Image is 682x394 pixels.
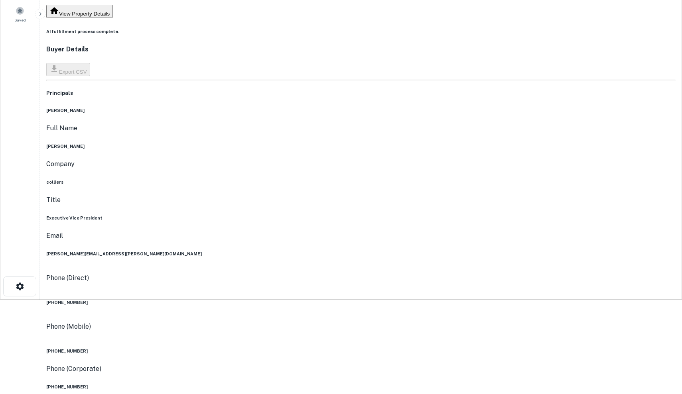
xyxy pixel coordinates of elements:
[46,5,113,18] button: View Property Details
[46,299,676,306] h6: [PHONE_NUMBER]
[46,89,676,97] h5: Principals
[46,179,676,185] h6: colliers
[14,17,26,23] span: Saved
[642,330,682,369] iframe: Chat Widget
[46,384,676,390] h6: [PHONE_NUMBER]
[46,45,676,54] h4: Buyer Details
[46,251,676,257] h6: [PERSON_NAME][EMAIL_ADDRESS][PERSON_NAME][DOMAIN_NAME]
[46,273,89,283] p: Phone (Direct)
[46,123,676,133] p: Full Name
[46,364,676,374] p: Phone (Corporate)
[46,231,676,241] p: Email
[46,322,91,331] p: Phone (Mobile)
[46,107,676,114] h6: [PERSON_NAME]
[46,195,676,205] p: Title
[46,28,676,35] h6: AI fulfillment process complete.
[2,3,37,25] a: Saved
[46,215,676,221] h6: Executive Vice President
[46,143,676,149] h6: [PERSON_NAME]
[46,348,676,354] h6: [PHONE_NUMBER]
[46,63,90,76] button: Export CSV
[46,159,676,169] p: Company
